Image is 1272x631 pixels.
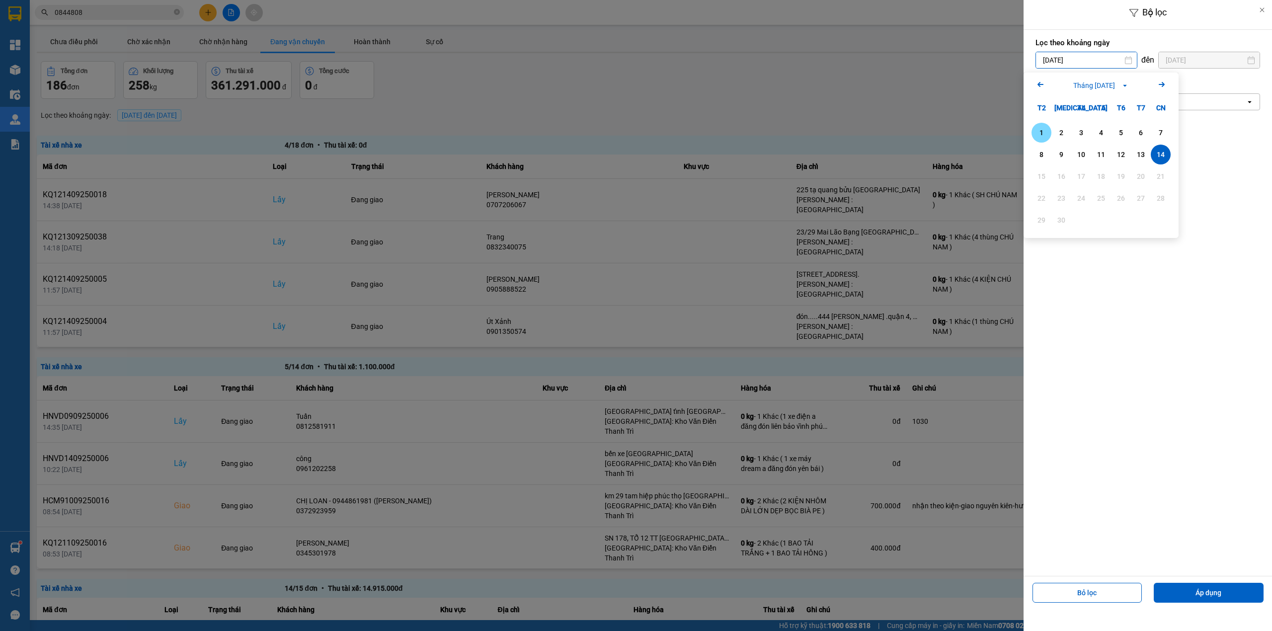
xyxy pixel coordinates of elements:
[1134,170,1148,182] div: 20
[1154,583,1264,603] button: Áp dụng
[1134,192,1148,204] div: 27
[1070,80,1132,91] button: Tháng [DATE]
[1134,127,1148,139] div: 6
[1131,145,1151,164] div: Choose Thứ Bảy, tháng 09 13 2025. It's available.
[1091,98,1111,118] div: T5
[1156,79,1168,92] button: Next month.
[1032,210,1051,230] div: Not available. Thứ Hai, tháng 09 29 2025.
[1131,166,1151,186] div: Not available. Thứ Bảy, tháng 09 20 2025.
[1091,123,1111,143] div: Choose Thứ Năm, tháng 09 4 2025. It's available.
[1071,188,1091,208] div: Not available. Thứ Tư, tháng 09 24 2025.
[1034,192,1048,204] div: 22
[1032,166,1051,186] div: Not available. Thứ Hai, tháng 09 15 2025.
[1024,73,1179,238] div: Calendar.
[1054,127,1068,139] div: 2
[1154,149,1168,160] div: 14
[1154,170,1168,182] div: 21
[1071,98,1091,118] div: T4
[1051,188,1071,208] div: Not available. Thứ Ba, tháng 09 23 2025.
[1111,166,1131,186] div: Not available. Thứ Sáu, tháng 09 19 2025.
[1035,38,1260,48] label: Lọc theo khoảng ngày
[1151,98,1171,118] div: CN
[1114,192,1128,204] div: 26
[1051,98,1071,118] div: [MEDICAL_DATA]
[1034,149,1048,160] div: 8
[1094,127,1108,139] div: 4
[1094,192,1108,204] div: 25
[1159,52,1260,68] input: Select a date.
[1051,210,1071,230] div: Not available. Thứ Ba, tháng 09 30 2025.
[1091,145,1111,164] div: Choose Thứ Năm, tháng 09 11 2025. It's available.
[1034,214,1048,226] div: 29
[1114,149,1128,160] div: 12
[1114,127,1128,139] div: 5
[1051,166,1071,186] div: Not available. Thứ Ba, tháng 09 16 2025.
[1054,149,1068,160] div: 9
[1051,145,1071,164] div: Choose Thứ Ba, tháng 09 9 2025. It's available.
[1131,123,1151,143] div: Choose Thứ Bảy, tháng 09 6 2025. It's available.
[1034,79,1046,90] svg: Arrow Left
[1142,7,1167,17] span: Bộ lọc
[1091,188,1111,208] div: Not available. Thứ Năm, tháng 09 25 2025.
[1071,123,1091,143] div: Choose Thứ Tư, tháng 09 3 2025. It's available.
[1111,188,1131,208] div: Not available. Thứ Sáu, tháng 09 26 2025.
[1151,188,1171,208] div: Not available. Chủ Nhật, tháng 09 28 2025.
[1051,123,1071,143] div: Choose Thứ Ba, tháng 09 2 2025. It's available.
[1151,145,1171,164] div: Selected. Chủ Nhật, tháng 09 14 2025. It's available.
[1151,123,1171,143] div: Choose Chủ Nhật, tháng 09 7 2025. It's available.
[1034,79,1046,92] button: Previous month.
[1154,127,1168,139] div: 7
[1032,98,1051,118] div: T2
[1036,52,1137,68] input: Select a date.
[1054,214,1068,226] div: 30
[1034,170,1048,182] div: 15
[1074,170,1088,182] div: 17
[1074,192,1088,204] div: 24
[1151,166,1171,186] div: Not available. Chủ Nhật, tháng 09 21 2025.
[1094,149,1108,160] div: 11
[1137,55,1158,65] div: đến
[1246,98,1254,106] svg: open
[1114,170,1128,182] div: 19
[1074,127,1088,139] div: 3
[1032,123,1051,143] div: Choose Thứ Hai, tháng 09 1 2025. It's available.
[1111,145,1131,164] div: Choose Thứ Sáu, tháng 09 12 2025. It's available.
[1071,145,1091,164] div: Choose Thứ Tư, tháng 09 10 2025. It's available.
[1074,149,1088,160] div: 10
[1032,145,1051,164] div: Choose Thứ Hai, tháng 09 8 2025. It's available.
[1034,127,1048,139] div: 1
[1156,79,1168,90] svg: Arrow Right
[1054,192,1068,204] div: 23
[1071,166,1091,186] div: Not available. Thứ Tư, tháng 09 17 2025.
[1131,188,1151,208] div: Not available. Thứ Bảy, tháng 09 27 2025.
[1091,166,1111,186] div: Not available. Thứ Năm, tháng 09 18 2025.
[1054,170,1068,182] div: 16
[1154,192,1168,204] div: 28
[1094,170,1108,182] div: 18
[1131,98,1151,118] div: T7
[1111,123,1131,143] div: Choose Thứ Sáu, tháng 09 5 2025. It's available.
[1033,583,1142,603] button: Bỏ lọc
[1134,149,1148,160] div: 13
[1032,188,1051,208] div: Not available. Thứ Hai, tháng 09 22 2025.
[1111,98,1131,118] div: T6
